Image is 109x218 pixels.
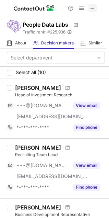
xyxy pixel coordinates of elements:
[73,124,100,131] button: Reveal Button
[15,204,61,211] div: [PERSON_NAME]
[16,70,46,75] span: Select all (10)
[16,113,88,120] span: [EMAIL_ADDRESS][DOMAIN_NAME]
[16,103,69,109] span: ***@[DOMAIN_NAME]
[15,92,105,98] div: Head of Investment Research
[7,19,21,33] img: 5fb25b000805aef86e097182c3fabc32
[23,30,65,35] span: Traffic rank: # 225,936
[16,162,69,168] span: ***@[DOMAIN_NAME]
[15,212,105,218] div: Business Development Representative
[15,40,26,46] span: About
[15,84,61,91] div: [PERSON_NAME]
[88,40,102,46] span: Similar
[73,184,100,191] button: Reveal Button
[23,21,68,29] h1: People Data Labs
[11,54,52,61] div: Select department
[73,102,100,109] button: Reveal Button
[15,152,105,158] div: Recruiting Team Lead
[14,4,55,12] img: ContactOut v5.3.10
[16,173,88,179] span: [EMAIL_ADDRESS][DOMAIN_NAME]
[73,162,100,169] button: Reveal Button
[15,144,61,151] div: [PERSON_NAME]
[41,40,74,46] span: Decision makers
